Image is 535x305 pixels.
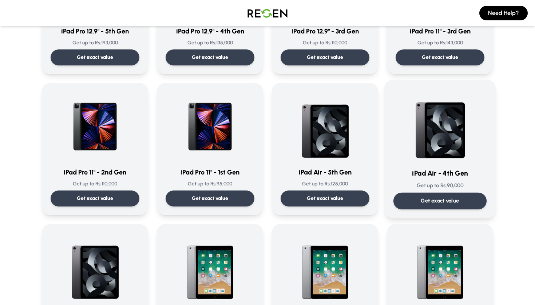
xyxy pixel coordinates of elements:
p: Get up to Rs: 95,000 [166,180,254,188]
p: Get exact value [307,195,343,202]
h3: iPad Pro 12.9" - 5th Gen [51,26,139,36]
p: Get exact value [307,54,343,61]
img: iPad Air - 4th Generation (2020) [403,89,477,162]
h3: iPad Pro 11" - 3rd Gen [396,26,484,36]
img: iPad - 9th Generation (2021) [175,233,245,302]
h3: iPad Pro 11" - 2nd Gen [51,167,139,177]
img: iPad Air - 3rd Generation (2019) [60,233,130,302]
p: Get exact value [192,195,228,202]
img: Logo [242,3,293,23]
img: iPad - 7th Generation (2019) [405,233,475,302]
p: Get exact value [422,54,458,61]
h3: iPad Pro 12.9" - 4th Gen [166,26,254,36]
p: Get exact value [192,54,228,61]
h3: iPad Pro 11" - 1st Gen [166,167,254,177]
button: Need Help? [479,6,528,20]
p: Get up to Rs: 125,000 [281,180,369,188]
h3: iPad Air - 4th Gen [393,168,487,179]
img: iPad Air - 5th Generation (2022) [290,92,360,161]
p: Get exact value [77,54,113,61]
p: Get up to Rs: 135,000 [166,39,254,47]
h3: iPad Pro 12.9" - 3rd Gen [281,26,369,36]
p: Get exact value [421,197,459,205]
p: Get up to Rs: 90,000 [393,182,487,189]
p: Get exact value [77,195,113,202]
img: iPad Pro 11-inch - 2nd Generation (2020) [60,92,130,161]
p: Get up to Rs: 143,000 [396,39,484,47]
p: Get up to Rs: 193,000 [51,39,139,47]
p: Get up to Rs: 110,000 [281,39,369,47]
img: iPad - 8th Generation (2020) [290,233,360,302]
h3: iPad Air - 5th Gen [281,167,369,177]
img: iPad Pro 11-inch - 1st Generation (2018) [175,92,245,161]
p: Get up to Rs: 110,000 [51,180,139,188]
